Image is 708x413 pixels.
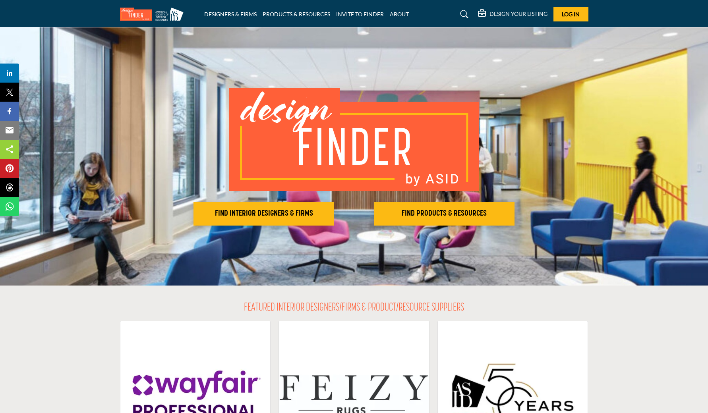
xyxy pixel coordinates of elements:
[453,8,474,21] a: Search
[390,11,409,17] a: ABOUT
[193,202,334,226] button: FIND INTERIOR DESIGNERS & FIRMS
[120,8,188,21] img: Site Logo
[204,11,257,17] a: DESIGNERS & FIRMS
[478,10,547,19] div: DESIGN YOUR LISTING
[263,11,330,17] a: PRODUCTS & RESOURCES
[489,10,547,17] h5: DESIGN YOUR LISTING
[376,209,512,218] h2: FIND PRODUCTS & RESOURCES
[336,11,384,17] a: INVITE TO FINDER
[196,209,332,218] h2: FIND INTERIOR DESIGNERS & FIRMS
[562,11,580,17] span: Log In
[229,88,479,191] img: image
[244,301,464,315] h2: FEATURED INTERIOR DESIGNERS/FIRMS & PRODUCT/RESOURCE SUPPLIERS
[553,7,588,21] button: Log In
[374,202,515,226] button: FIND PRODUCTS & RESOURCES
